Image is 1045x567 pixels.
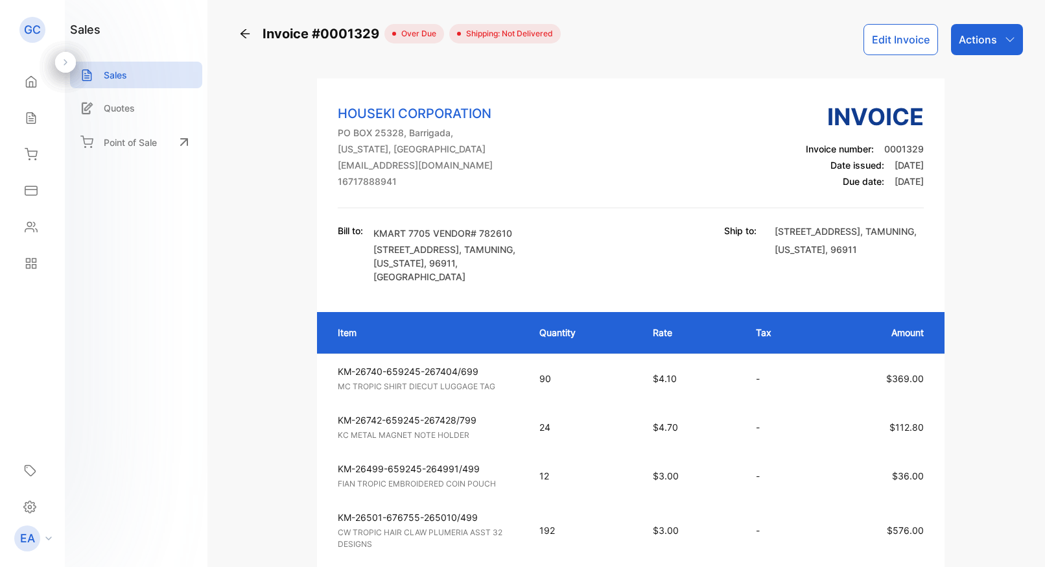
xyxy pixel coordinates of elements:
a: Quotes [70,95,202,121]
p: FIAN TROPIC EMBROIDERED COIN POUCH [338,478,516,490]
span: Invoice #0001329 [263,24,384,43]
p: - [756,372,806,385]
h1: sales [70,21,100,38]
button: Edit Invoice [863,24,938,55]
p: Quotes [104,101,135,115]
span: Due date: [843,176,884,187]
p: Tax [756,326,806,339]
p: Actions [959,32,997,47]
p: Quantity [539,326,628,339]
span: over due [396,28,436,40]
p: [US_STATE], [GEOGRAPHIC_DATA] [338,142,493,156]
span: $3.00 [653,470,679,481]
span: [STREET_ADDRESS] [373,244,459,255]
p: 16717888941 [338,175,493,188]
p: KC METAL MAGNET NOTE HOLDER [338,429,516,441]
p: CW TROPIC HAIR CLAW PLUMERIA ASST 32 DESIGNS [338,527,516,550]
p: PO BOX 25328, Barrigada, [338,126,493,139]
a: Point of Sale [70,128,202,156]
p: MC TROPIC SHIRT DIECUT LUGGAGE TAG [338,381,516,392]
p: KM-26740-659245-267404/699 [338,365,516,378]
p: [EMAIL_ADDRESS][DOMAIN_NAME] [338,158,493,172]
span: $112.80 [889,422,924,433]
h3: Invoice [806,99,924,134]
span: Date issued: [830,160,884,171]
p: KM-26742-659245-267428/799 [338,413,516,427]
p: HOUSEKI CORPORATION [338,104,493,123]
a: Sales [70,62,202,88]
p: KMART 7705 VENDOR# 782610 [373,226,522,240]
p: Bill to: [338,224,363,237]
p: - [756,420,806,434]
span: $576.00 [887,525,924,536]
span: [DATE] [895,160,924,171]
p: 192 [539,524,628,537]
p: Sales [104,68,127,82]
p: Amount [832,326,924,339]
p: - [756,469,806,483]
span: , TAMUNING [860,226,914,237]
span: , 96911 [825,244,857,255]
span: Invoice number: [806,143,874,154]
p: Ship to: [724,224,757,237]
span: , 96911 [424,258,455,269]
span: 0001329 [884,143,924,154]
p: EA [20,530,35,547]
span: $4.10 [653,373,677,384]
span: $369.00 [886,373,924,384]
span: , TAMUNING [459,244,513,255]
p: 24 [539,420,628,434]
p: - [756,524,806,537]
span: $4.70 [653,422,678,433]
p: Rate [653,326,730,339]
p: KM-26501-676755-265010/499 [338,511,516,524]
p: 12 [539,469,628,483]
p: GC [24,21,41,38]
p: Item [338,326,513,339]
span: [DATE] [895,176,924,187]
span: $36.00 [892,470,924,481]
button: Actions [951,24,1023,55]
p: Point of Sale [104,136,157,149]
p: KM-26499-659245-264991/499 [338,462,516,476]
span: $3.00 [653,525,679,536]
span: [STREET_ADDRESS] [775,226,860,237]
span: Shipping: Not Delivered [461,28,553,40]
p: 90 [539,372,628,385]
